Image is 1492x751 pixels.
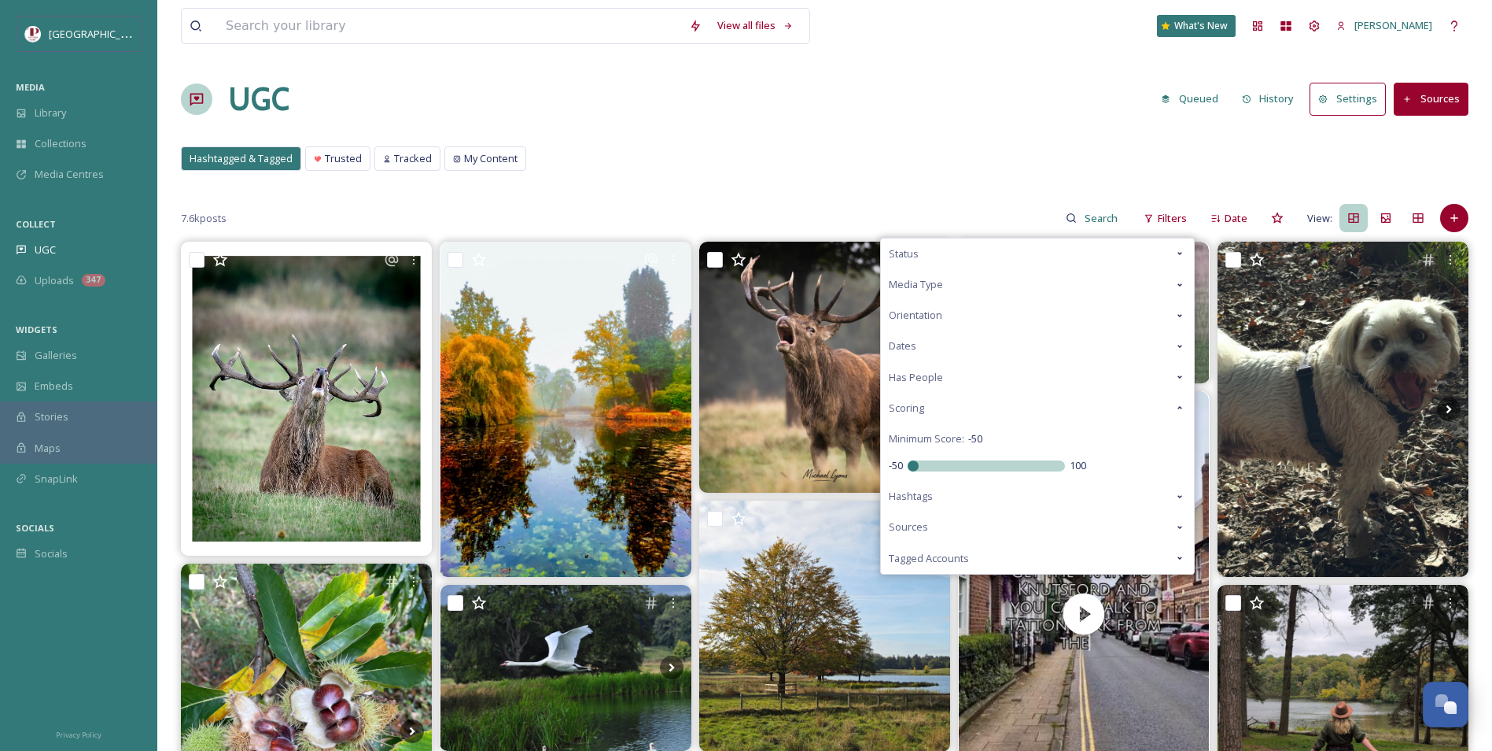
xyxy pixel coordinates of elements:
[1077,202,1128,234] input: Search
[25,26,41,42] img: download%20(5).png
[1394,83,1468,115] button: Sources
[228,76,289,123] a: UGC
[49,26,149,41] span: [GEOGRAPHIC_DATA]
[56,724,101,743] a: Privacy Policy
[889,401,924,416] span: Scoring
[889,520,928,535] span: Sources
[35,242,56,257] span: UGC
[889,277,943,292] span: Media Type
[1234,83,1302,114] button: History
[218,9,681,43] input: Search your library
[16,324,57,335] span: WIDGETS
[16,522,54,534] span: SOCIALS
[16,81,45,93] span: MEDIA
[889,246,919,261] span: Status
[709,10,801,41] a: View all files
[325,151,362,166] span: Trusted
[35,409,68,424] span: Stories
[181,211,227,226] span: 7.6k posts
[56,730,101,740] span: Privacy Policy
[889,458,903,473] span: -50
[1310,83,1386,115] button: Settings
[464,151,518,166] span: My Content
[190,151,293,166] span: Hashtagged & Tagged
[1328,10,1440,41] a: [PERSON_NAME]
[35,273,74,288] span: Uploads
[1070,458,1086,473] span: 100
[35,105,66,120] span: Library
[1153,83,1234,114] a: Queued
[1218,242,1468,576] img: Busy weekend of #squirrel hunting for Freddie! 100% unsuccess rate continue #malshi #burrs #tatto...
[889,370,943,385] span: Has People
[889,431,964,446] span: Minimum Score:
[35,441,61,456] span: Maps
[1157,15,1236,37] a: What's New
[35,379,73,394] span: Embeds
[35,472,78,486] span: SnapLink
[1153,83,1226,114] button: Queued
[16,218,56,230] span: COLLECT
[35,167,104,182] span: Media Centres
[181,242,432,556] img: A bellowing stag, whose obviously had a bit of a hard morning as he can't even be bothered to sta...
[82,274,105,287] div: 347
[1354,18,1432,32] span: [PERSON_NAME]
[1158,211,1187,226] span: Filters
[440,242,691,576] img: The fog doesn’t hide the beauty, it makes it magical! 🍃✨🍁
[889,339,916,353] span: Dates
[1307,211,1332,226] span: View:
[1423,682,1468,727] button: Open Chat
[889,551,969,566] span: Tagged Accounts
[889,489,933,504] span: Hashtags
[35,136,87,151] span: Collections
[35,546,68,561] span: Socials
[699,242,950,493] img: Red Deer Stag Tension, power, and nature at its rawest #ruttingseason #reddeer #deerphotography #...
[1310,83,1394,115] a: Settings
[1225,211,1247,226] span: Date
[35,348,77,363] span: Galleries
[889,308,942,323] span: Orientation
[394,151,432,166] span: Tracked
[1234,83,1310,114] a: History
[968,431,982,446] span: -50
